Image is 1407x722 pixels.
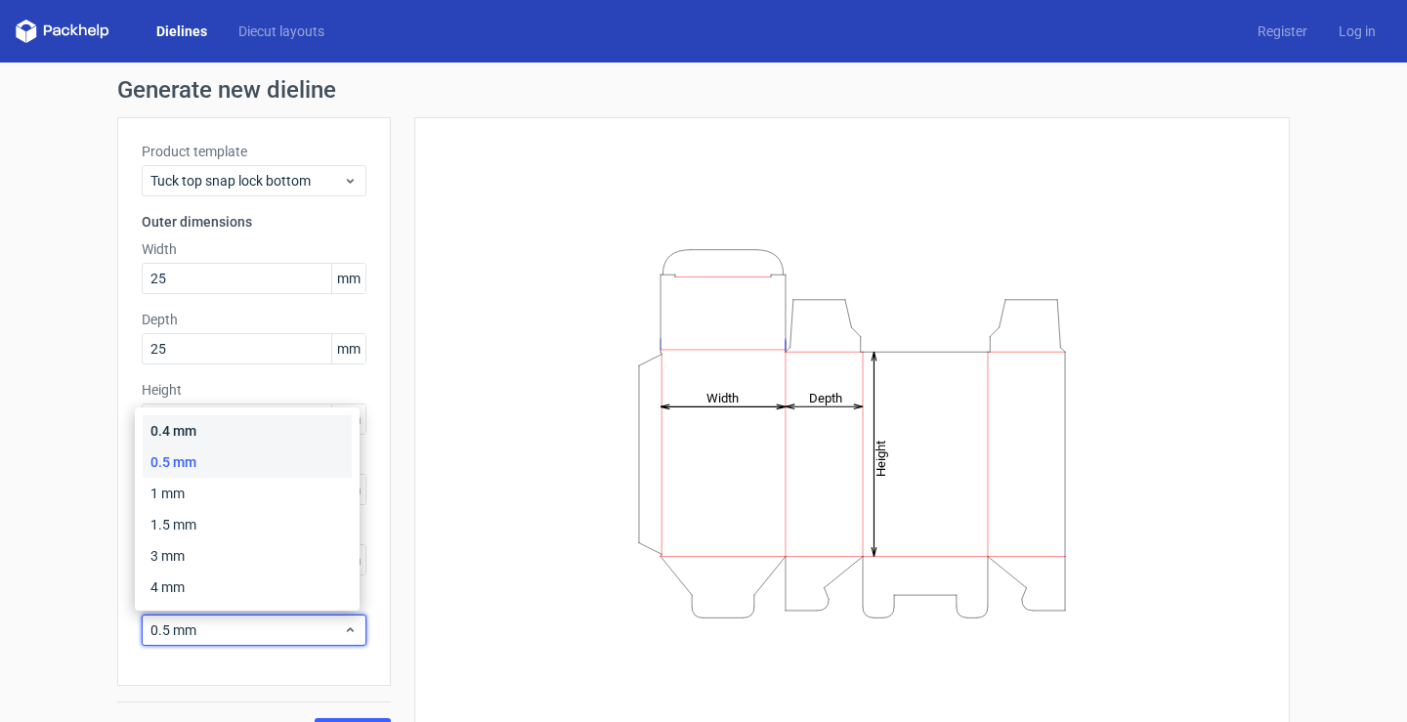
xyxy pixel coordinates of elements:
label: Width [142,239,366,259]
h1: Generate new dieline [117,78,1290,102]
div: 0.5 mm [143,446,352,478]
label: Height [142,380,366,400]
tspan: Height [874,440,888,476]
div: 1.5 mm [143,509,352,540]
a: Dielines [141,21,223,41]
a: Register [1242,21,1323,41]
a: Diecut layouts [223,21,340,41]
span: Tuck top snap lock bottom [150,171,343,191]
div: 4 mm [143,572,352,603]
tspan: Width [706,390,739,404]
span: 0.5 mm [150,620,343,640]
tspan: Depth [809,390,842,404]
div: 1 mm [143,478,352,509]
span: mm [331,264,365,293]
h3: Outer dimensions [142,212,366,232]
label: Product template [142,142,366,161]
div: 3 mm [143,540,352,572]
div: 0.4 mm [143,415,352,446]
a: Log in [1323,21,1391,41]
label: Depth [142,310,366,329]
span: mm [331,404,365,434]
span: mm [331,334,365,363]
